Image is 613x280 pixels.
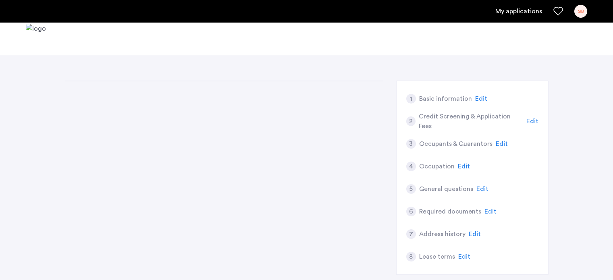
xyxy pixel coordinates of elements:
[476,186,488,192] span: Edit
[406,139,416,149] div: 3
[526,118,538,124] span: Edit
[419,139,492,149] h5: Occupants & Guarantors
[26,24,46,54] a: Cazamio logo
[458,253,470,260] span: Edit
[419,252,455,261] h5: Lease terms
[496,141,508,147] span: Edit
[406,162,416,171] div: 4
[469,231,481,237] span: Edit
[419,112,523,131] h5: Credit Screening & Application Fees
[553,6,563,16] a: Favorites
[406,94,416,104] div: 1
[406,252,416,261] div: 8
[419,184,473,194] h5: General questions
[419,229,465,239] h5: Address history
[406,229,416,239] div: 7
[406,184,416,194] div: 5
[475,95,487,102] span: Edit
[406,116,416,126] div: 2
[419,207,481,216] h5: Required documents
[495,6,542,16] a: My application
[574,5,587,18] div: SB
[26,24,46,54] img: logo
[484,208,497,215] span: Edit
[406,207,416,216] div: 6
[419,162,455,171] h5: Occupation
[419,94,472,104] h5: Basic information
[458,163,470,170] span: Edit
